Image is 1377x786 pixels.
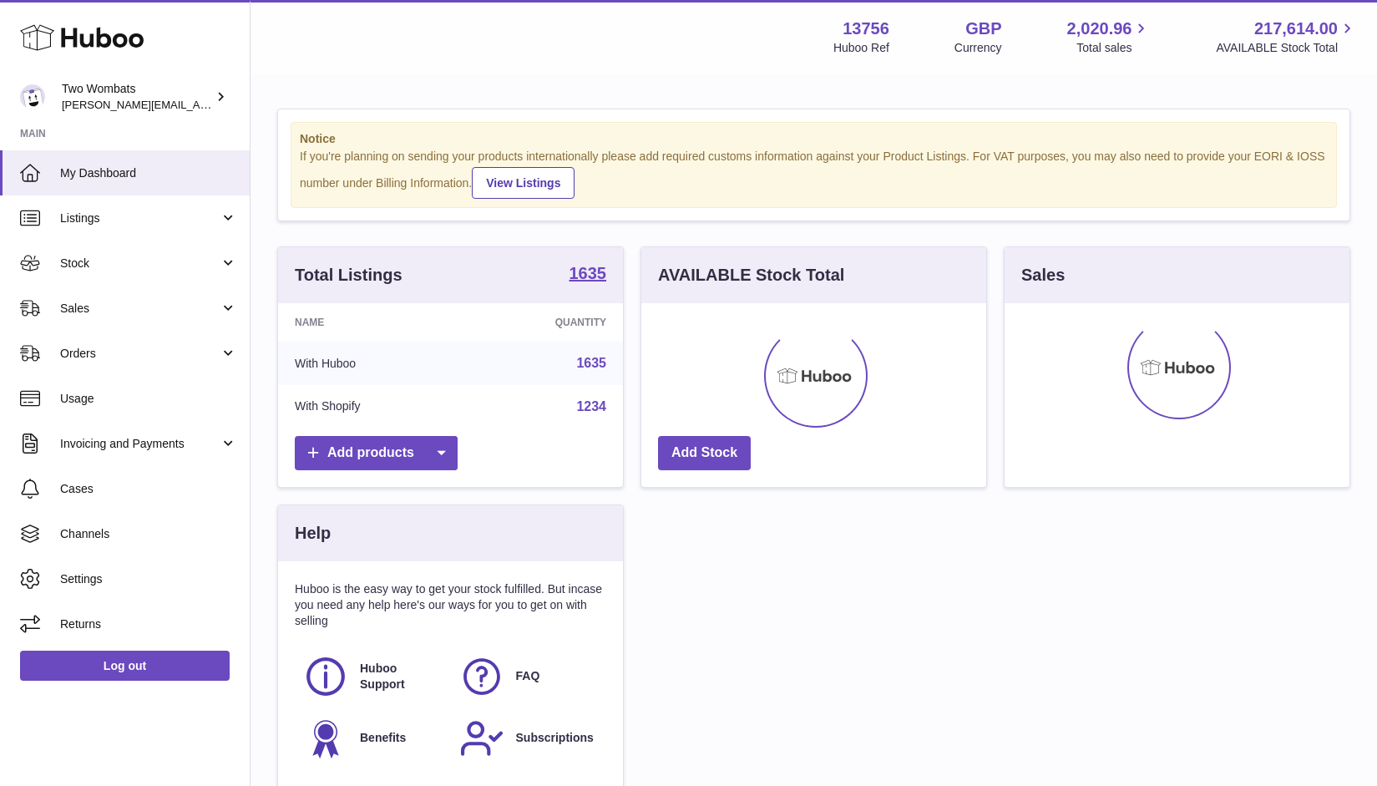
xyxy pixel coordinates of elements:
[1216,18,1357,56] a: 217,614.00 AVAILABLE Stock Total
[295,581,606,629] p: Huboo is the easy way to get your stock fulfilled. But incase you need any help here's our ways f...
[1067,18,1152,56] a: 2,020.96 Total sales
[62,98,424,111] span: [PERSON_NAME][EMAIL_ADDRESS][PERSON_NAME][DOMAIN_NAME]
[1216,40,1357,56] span: AVAILABLE Stock Total
[570,265,607,285] a: 1635
[360,661,441,692] span: Huboo Support
[516,730,594,746] span: Subscriptions
[1254,18,1338,40] span: 217,614.00
[60,256,220,271] span: Stock
[1067,18,1132,40] span: 2,020.96
[516,668,540,684] span: FAQ
[300,131,1328,147] strong: Notice
[833,40,889,56] div: Huboo Ref
[60,165,237,181] span: My Dashboard
[62,81,212,113] div: Two Wombats
[360,730,406,746] span: Benefits
[658,436,751,470] a: Add Stock
[60,391,237,407] span: Usage
[60,571,237,587] span: Settings
[570,265,607,281] strong: 1635
[658,264,844,287] h3: AVAILABLE Stock Total
[459,654,599,699] a: FAQ
[60,346,220,362] span: Orders
[278,385,464,428] td: With Shopify
[303,716,443,761] a: Benefits
[20,84,45,109] img: adam.randall@twowombats.com
[278,303,464,342] th: Name
[472,167,575,199] a: View Listings
[303,654,443,699] a: Huboo Support
[60,210,220,226] span: Listings
[459,716,599,761] a: Subscriptions
[576,356,606,370] a: 1635
[295,436,458,470] a: Add products
[1021,264,1065,287] h3: Sales
[843,18,889,40] strong: 13756
[1076,40,1151,56] span: Total sales
[60,526,237,542] span: Channels
[295,264,402,287] h3: Total Listings
[576,399,606,413] a: 1234
[300,149,1328,199] div: If you're planning on sending your products internationally please add required customs informati...
[60,616,237,632] span: Returns
[60,481,237,497] span: Cases
[60,436,220,452] span: Invoicing and Payments
[60,301,220,317] span: Sales
[278,342,464,385] td: With Huboo
[464,303,623,342] th: Quantity
[20,651,230,681] a: Log out
[965,18,1001,40] strong: GBP
[295,522,331,545] h3: Help
[954,40,1002,56] div: Currency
